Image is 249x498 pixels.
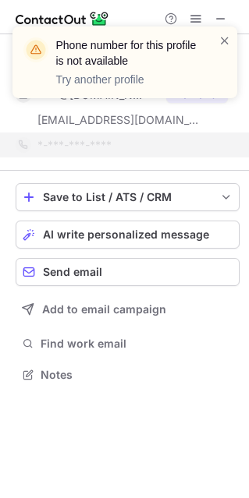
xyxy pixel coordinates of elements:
button: Find work email [16,333,240,355]
p: Try another profile [56,72,200,87]
span: AI write personalized message [43,228,209,241]
header: Phone number for this profile is not available [56,37,200,69]
span: Send email [43,266,102,278]
img: ContactOut v5.3.10 [16,9,109,28]
button: Notes [16,364,240,386]
button: Add to email campaign [16,295,240,323]
button: AI write personalized message [16,221,240,249]
button: save-profile-one-click [16,183,240,211]
span: Notes [41,368,233,382]
span: Find work email [41,337,233,351]
span: Add to email campaign [42,303,166,316]
img: warning [23,37,48,62]
div: Save to List / ATS / CRM [43,191,212,203]
button: Send email [16,258,240,286]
